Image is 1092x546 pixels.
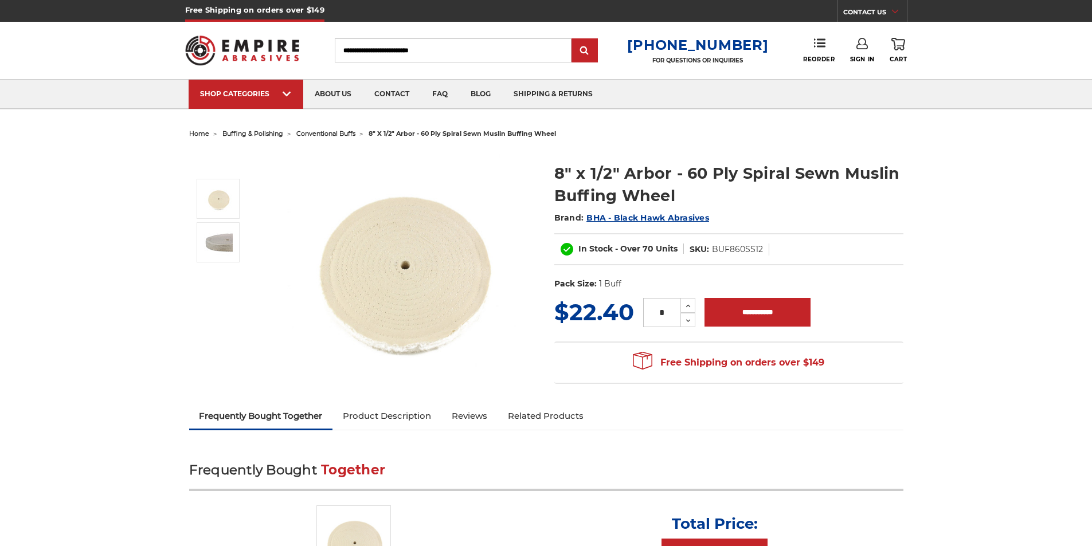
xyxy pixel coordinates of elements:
[803,38,835,62] a: Reorder
[643,243,653,254] span: 70
[656,243,678,254] span: Units
[573,40,596,62] input: Submit
[633,351,824,374] span: Free Shipping on orders over $149
[222,129,283,138] a: buffing & polishing
[690,243,709,256] dt: SKU:
[554,213,584,223] span: Brand:
[332,403,441,429] a: Product Description
[369,129,556,138] span: 8" x 1/2" arbor - 60 ply spiral sewn muslin buffing wheel
[287,150,516,379] img: muslin spiral sewn buffing wheel 8" x 1/2" x 60 ply
[498,403,594,429] a: Related Products
[204,184,233,213] img: muslin spiral sewn buffing wheel 8" x 1/2" x 60 ply
[627,37,768,53] a: [PHONE_NUMBER]
[803,56,835,63] span: Reorder
[586,213,709,223] a: BHA - Black Hawk Abrasives
[303,80,363,109] a: about us
[850,56,875,63] span: Sign In
[554,278,597,290] dt: Pack Size:
[363,80,421,109] a: contact
[185,28,300,73] img: Empire Abrasives
[627,57,768,64] p: FOR QUESTIONS OR INQUIRIES
[421,80,459,109] a: faq
[578,243,613,254] span: In Stock
[554,298,634,326] span: $22.40
[321,462,385,478] span: Together
[843,6,907,22] a: CONTACT US
[599,278,621,290] dd: 1 Buff
[441,403,498,429] a: Reviews
[712,243,763,256] dd: BUF860SS12
[189,403,333,429] a: Frequently Bought Together
[204,228,233,257] img: 8" x 1/2" Arbor - 60 Ply Spiral Sewn Muslin Buffing Wheel
[189,129,209,138] a: home
[615,243,640,254] span: - Over
[200,89,292,98] div: SHOP CATEGORIES
[296,129,355,138] a: conventional buffs
[554,162,903,207] h1: 8" x 1/2" Arbor - 60 Ply Spiral Sewn Muslin Buffing Wheel
[672,514,758,533] p: Total Price:
[189,462,317,478] span: Frequently Bought
[890,56,907,63] span: Cart
[459,80,502,109] a: blog
[890,38,907,63] a: Cart
[502,80,604,109] a: shipping & returns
